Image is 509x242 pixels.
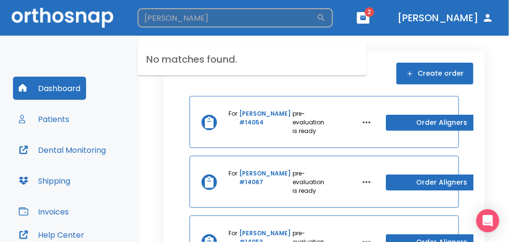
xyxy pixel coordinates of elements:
div: Open Intercom Messenger [476,209,499,232]
button: Dental Monitoring [13,138,112,161]
p: pre-evaluation is ready [293,169,324,195]
a: [PERSON_NAME] #14067 [239,169,291,195]
img: Orthosnap [12,8,114,27]
button: Order Aligners [386,175,497,190]
input: Search by Patient Name or Case # [138,8,317,27]
p: For [229,169,237,195]
button: [PERSON_NAME] [394,9,497,27]
button: Patients [13,108,75,131]
p: For [229,109,237,135]
p: pre-evaluation is ready [293,109,324,135]
button: Invoices [13,200,75,223]
button: Dashboard [13,77,86,100]
a: [PERSON_NAME] #14054 [239,109,291,135]
button: Create order [396,63,473,84]
button: Order Aligners [386,115,497,131]
span: 2 [365,7,374,17]
h6: No matches found. [138,43,367,76]
button: Shipping [13,169,76,192]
